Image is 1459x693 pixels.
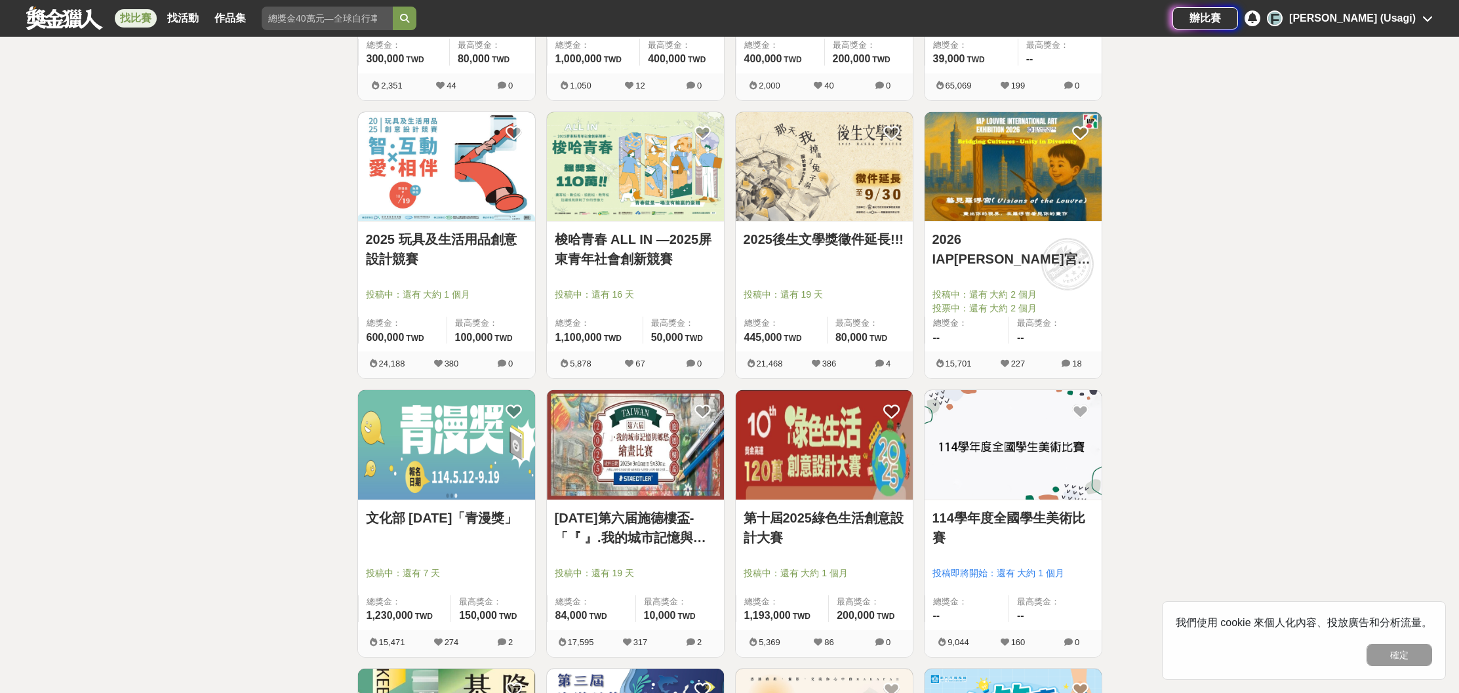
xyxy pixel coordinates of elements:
[1367,644,1432,666] button: 確定
[635,81,645,90] span: 12
[367,610,413,621] span: 1,230,000
[499,612,517,621] span: TWD
[367,317,439,330] span: 總獎金：
[837,595,904,608] span: 最高獎金：
[455,317,527,330] span: 最高獎金：
[835,332,868,343] span: 80,000
[877,612,894,621] span: TWD
[209,9,251,28] a: 作品集
[744,317,819,330] span: 總獎金：
[367,53,405,64] span: 300,000
[406,334,424,343] span: TWD
[869,334,887,343] span: TWD
[367,332,405,343] span: 600,000
[925,112,1102,222] a: Cover Image
[445,637,459,647] span: 274
[744,288,905,302] span: 投稿中：還有 19 天
[547,390,724,500] a: Cover Image
[447,81,456,90] span: 44
[635,359,645,368] span: 67
[115,9,157,28] a: 找比賽
[744,566,905,580] span: 投稿中：還有 大約 1 個月
[555,39,632,52] span: 總獎金：
[1026,39,1094,52] span: 最高獎金：
[824,81,833,90] span: 40
[932,288,1094,302] span: 投稿中：還有 大約 2 個月
[933,610,940,621] span: --
[946,359,972,368] span: 15,701
[736,390,913,500] img: Cover Image
[932,566,1094,580] span: 投稿即將開始：還有 大約 1 個月
[1072,359,1081,368] span: 18
[933,317,1001,330] span: 總獎金：
[644,610,676,621] span: 10,000
[644,595,716,608] span: 最高獎金：
[744,53,782,64] span: 400,000
[492,55,510,64] span: TWD
[1172,7,1238,30] a: 辦比賽
[262,7,393,30] input: 總獎金40萬元—全球自行車設計比賽
[736,112,913,222] a: Cover Image
[793,612,810,621] span: TWD
[835,317,905,330] span: 最高獎金：
[358,112,535,222] img: Cover Image
[1011,359,1026,368] span: 227
[1017,610,1024,621] span: --
[555,595,628,608] span: 總獎金：
[933,595,1001,608] span: 總獎金：
[358,390,535,500] img: Cover Image
[458,53,490,64] span: 80,000
[759,81,780,90] span: 2,000
[555,317,635,330] span: 總獎金：
[932,302,1094,315] span: 投票中：還有 大約 2 個月
[1289,10,1416,26] div: [PERSON_NAME] (Usagi)
[697,81,702,90] span: 0
[508,359,513,368] span: 0
[367,39,441,52] span: 總獎金：
[379,359,405,368] span: 24,188
[651,332,683,343] span: 50,000
[886,81,890,90] span: 0
[555,508,716,547] a: [DATE]第六届施德樓盃-「『 』.我的城市記憶與鄉愁」繪畫比賽
[744,508,905,547] a: 第十屆2025綠色生活創意設計大賽
[555,288,716,302] span: 投稿中：還有 16 天
[445,359,459,368] span: 380
[379,637,405,647] span: 15,471
[547,112,724,222] img: Cover Image
[406,55,424,64] span: TWD
[744,332,782,343] span: 445,000
[651,317,716,330] span: 最高獎金：
[366,288,527,302] span: 投稿中：還有 大約 1 個月
[366,229,527,269] a: 2025 玩具及生活用品創意設計競賽
[932,508,1094,547] a: 114學年度全國學生美術比賽
[604,334,622,343] span: TWD
[933,332,940,343] span: --
[455,332,493,343] span: 100,000
[604,55,622,64] span: TWD
[886,359,890,368] span: 4
[568,637,594,647] span: 17,595
[837,610,875,621] span: 200,000
[508,81,513,90] span: 0
[1017,332,1024,343] span: --
[555,229,716,269] a: 梭哈青春 ALL IN —2025屏東青年社會創新競賽
[633,637,648,647] span: 317
[1017,595,1094,608] span: 最高獎金：
[1267,10,1283,26] div: F
[1011,81,1026,90] span: 199
[555,566,716,580] span: 投稿中：還有 19 天
[1026,53,1033,64] span: --
[824,637,833,647] span: 86
[948,637,969,647] span: 9,044
[458,39,527,52] span: 最高獎金：
[697,359,702,368] span: 0
[697,637,702,647] span: 2
[1176,617,1432,628] span: 我們使用 cookie 來個人化內容、投放廣告和分析流量。
[555,332,602,343] span: 1,100,000
[555,53,602,64] span: 1,000,000
[744,595,821,608] span: 總獎金：
[933,39,1010,52] span: 總獎金：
